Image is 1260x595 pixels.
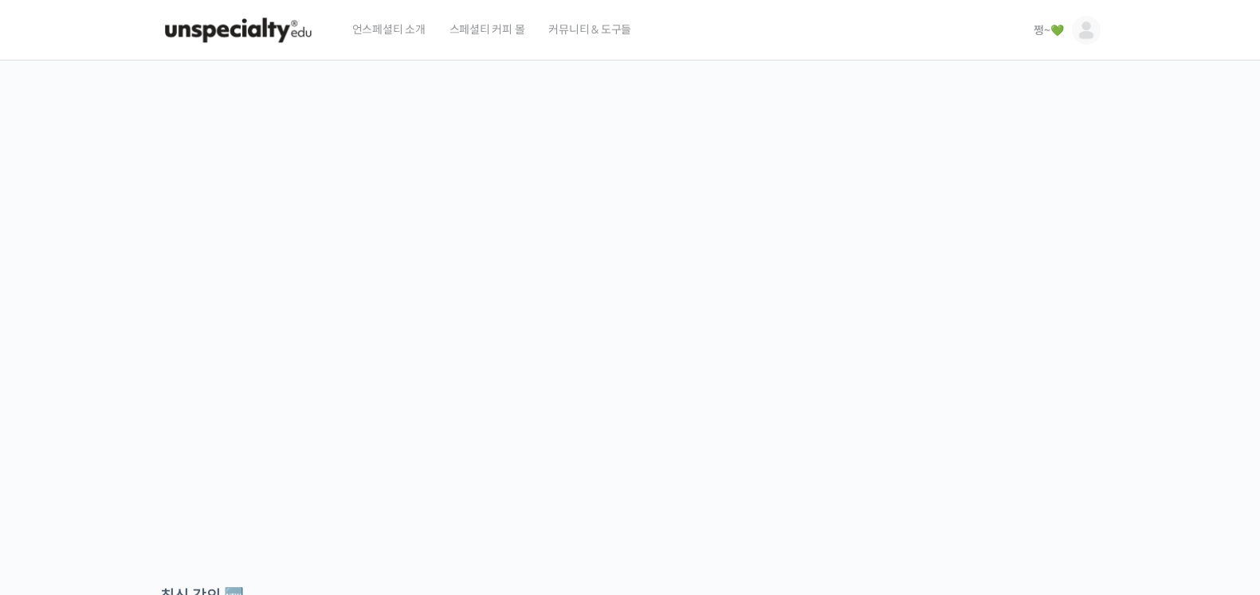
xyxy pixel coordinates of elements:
[16,244,1245,324] p: [PERSON_NAME]을 다하는 당신을 위해, 최고와 함께 만든 커피 클래스
[16,331,1245,354] p: 시간과 장소에 구애받지 않고, 검증된 커리큘럼으로
[1034,23,1063,37] span: 쩡~💚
